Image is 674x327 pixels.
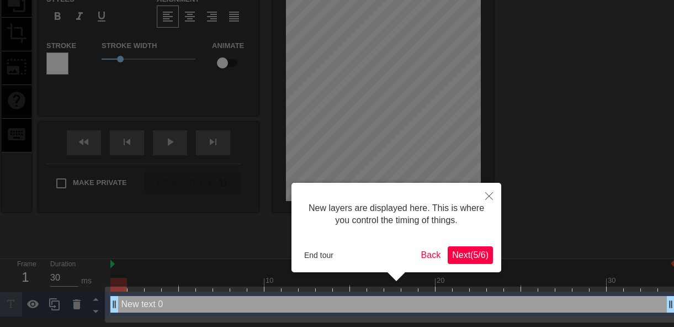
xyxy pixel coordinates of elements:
button: End tour [300,247,338,263]
button: Close [477,183,501,208]
span: Next ( 5 / 6 ) [452,250,489,260]
div: New layers are displayed here. This is where you control the timing of things. [300,191,493,238]
button: Next [448,246,493,264]
button: Back [417,246,445,264]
